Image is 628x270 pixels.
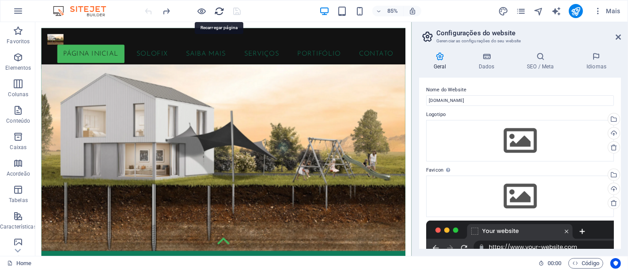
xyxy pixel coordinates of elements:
button: pages [516,6,526,16]
div: Selecione arquivos do gerenciador de arquivos, galeria de fotos ou faça upload de arquivo(s) [426,120,614,161]
p: Tabelas [9,197,28,204]
button: design [498,6,509,16]
label: Logotipo [426,109,614,120]
label: Nome do Website [426,85,614,95]
h4: Dados [464,52,512,71]
span: Mais [594,7,620,15]
h4: SEO / Meta [513,52,572,71]
button: redo [161,6,172,16]
input: Nome... [426,95,614,106]
h4: Geral [419,52,464,71]
button: Clique aqui para sair do modo de visualização e continuar editando [197,6,207,16]
h4: Idiomas [572,52,621,71]
p: Colunas [8,91,28,98]
img: Editor Logo [51,6,117,16]
div: Selecione arquivos do gerenciador de arquivos, galeria de fotos ou faça upload de arquivo(s) [426,176,614,217]
h6: Tempo de sessão [538,258,562,269]
h3: Gerenciar as configurações do seu website [436,37,603,45]
p: Conteúdo [6,117,30,124]
i: Publicar [571,6,581,16]
span: Código [572,258,599,269]
button: navigator [533,6,544,16]
button: publish [569,4,583,18]
label: Favicon [426,165,614,176]
button: Código [568,258,603,269]
a: Clique para cancelar a seleção. Clique duas vezes para abrir as Páginas [7,258,31,269]
i: Navegador [533,6,544,16]
p: Favoritos [7,38,30,45]
button: Usercentrics [610,258,621,269]
button: reload [214,6,225,16]
p: Caixas [10,144,27,151]
i: Design (Ctrl+Alt+Y) [498,6,508,16]
p: Elementos [5,64,31,71]
span: : [554,260,555,266]
button: text_generator [551,6,562,16]
span: 00 00 [548,258,561,269]
p: Acordeão [7,170,30,177]
h2: Configurações do website [436,29,621,37]
button: Mais [590,4,624,18]
i: Páginas (Ctrl+Alt+S) [516,6,526,16]
i: Ao redimensionar, ajusta automaticamente o nível de zoom para caber no dispositivo escolhido. [409,7,416,15]
button: 85% [372,6,404,16]
i: AI Writer [551,6,561,16]
h6: 85% [386,6,400,16]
